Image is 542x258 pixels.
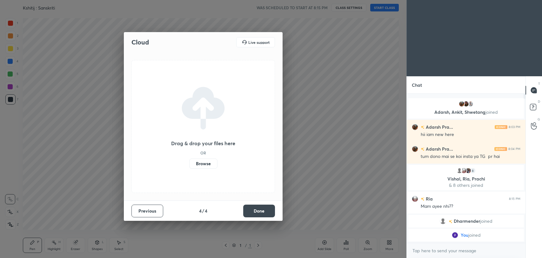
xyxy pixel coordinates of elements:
img: ae08fe6d8a064d38893cb0720c3a14ed.jpg [412,146,418,152]
div: tum dono mai se koi insta ya TG pr hai [421,153,520,160]
div: Mam ayee nhi?? [421,203,520,210]
img: no-rating-badge.077c3623.svg [449,220,452,223]
span: joined [485,109,498,115]
img: iconic-light.a09c19a4.png [494,147,507,151]
img: 308e03c12fa74089ade8e268ef9ba6f4.jpg [461,167,467,174]
div: grid [407,97,525,243]
img: iconic-light.a09c19a4.png [495,125,507,129]
img: no-rating-badge.077c3623.svg [421,147,425,151]
h5: Live support [248,40,270,44]
button: Previous [131,205,163,217]
span: You [461,233,468,238]
p: Adarsh, Ankit, Shwetang [412,110,520,115]
p: T [538,81,540,86]
img: no-rating-badge.077c3623.svg [421,126,425,129]
div: hii iam new here [421,132,520,138]
h4: 4 [205,207,207,214]
p: Chat [407,77,427,93]
img: default.png [456,167,463,174]
img: no-rating-badge.077c3623.svg [421,197,425,201]
img: bf1e2fa48d04411e89484db3b4954396.jpg [467,101,474,107]
h4: 4 [199,207,202,214]
img: fe5e615f634848a0bdba5bb5a11f7c54.82354728_3 [452,232,458,238]
div: 8:15 PM [509,197,520,201]
h6: Adarsh Pra... [425,146,453,152]
img: d852b2e9e7f14060886b20679a33e111.jpg [463,101,469,107]
span: Dharmender [454,219,480,224]
span: joined [468,233,481,238]
p: Vishal, Ria, Prachi [412,176,520,181]
span: joined [480,219,492,224]
img: 46bd6047144445f4a751e9159ab98c44.jpg [465,167,472,174]
h6: Ria [425,195,433,202]
p: D [538,99,540,104]
h3: Drag & drop your files here [171,141,235,146]
div: 8:04 PM [508,147,520,151]
p: G [538,117,540,122]
img: default.png [440,218,446,224]
h4: / [202,207,204,214]
img: 308e03c12fa74089ade8e268ef9ba6f4.jpg [412,196,418,202]
p: & 8 others joined [412,183,520,188]
img: ae08fe6d8a064d38893cb0720c3a14ed.jpg [412,124,418,130]
img: ae08fe6d8a064d38893cb0720c3a14ed.jpg [458,101,465,107]
h5: OR [200,151,206,155]
h2: Cloud [131,38,149,46]
button: Done [243,205,275,217]
div: 8:03 PM [509,125,520,129]
div: 8 [470,167,476,174]
h6: Adarsh Pra... [425,124,453,130]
